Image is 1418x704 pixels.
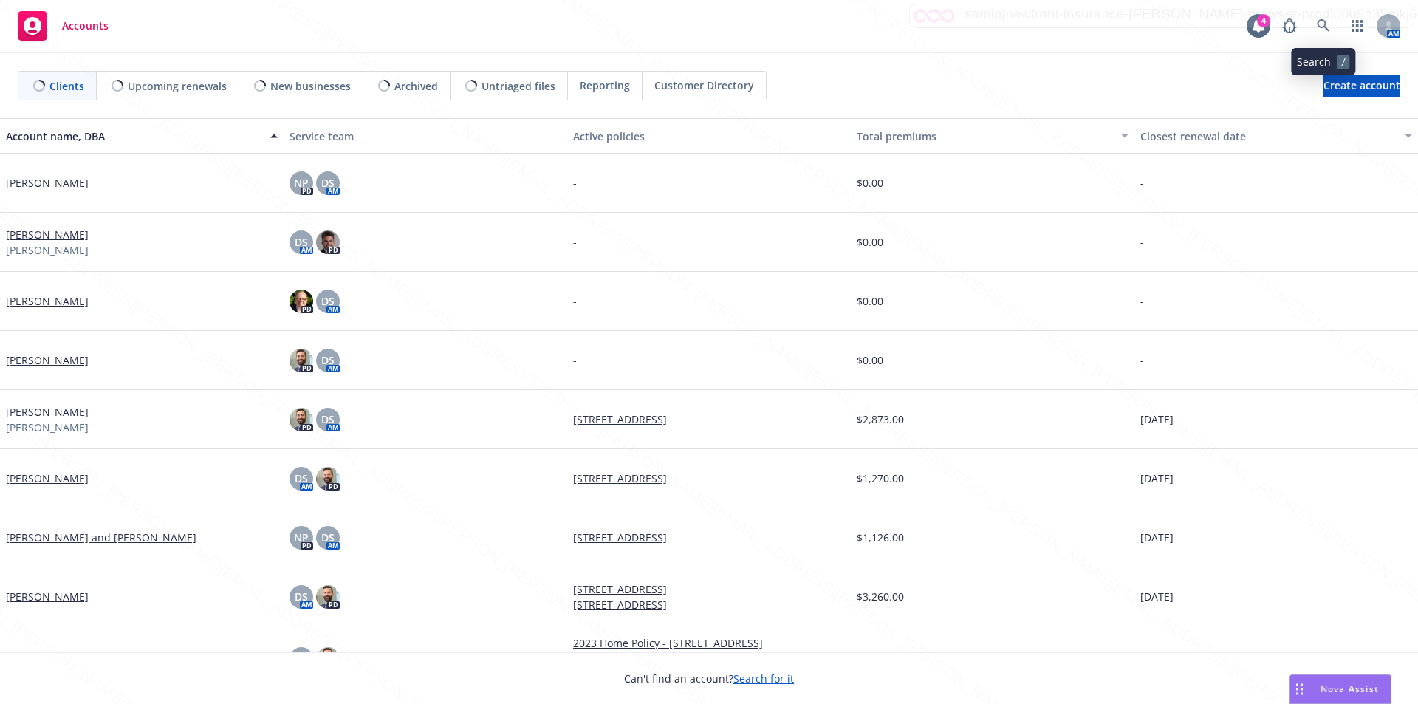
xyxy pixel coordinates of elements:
[6,471,89,486] a: [PERSON_NAME]
[1343,11,1372,41] a: Switch app
[6,530,196,545] a: [PERSON_NAME] and [PERSON_NAME]
[857,471,904,486] span: $1,270.00
[1140,175,1144,191] span: -
[1309,11,1338,41] a: Search
[6,404,89,420] a: [PERSON_NAME]
[290,129,561,144] div: Service team
[62,20,109,32] span: Accounts
[290,349,313,372] img: photo
[6,293,89,309] a: [PERSON_NAME]
[321,411,335,427] span: DS
[573,293,577,309] span: -
[394,78,438,94] span: Archived
[128,78,227,94] span: Upcoming renewals
[316,585,340,609] img: photo
[6,352,89,368] a: [PERSON_NAME]
[6,227,89,242] a: [PERSON_NAME]
[857,530,904,545] span: $1,126.00
[580,78,630,93] span: Reporting
[1140,234,1144,250] span: -
[573,530,845,545] a: [STREET_ADDRESS]
[857,589,904,604] span: $3,260.00
[573,581,845,597] a: [STREET_ADDRESS]
[1140,589,1174,604] span: [DATE]
[316,230,340,254] img: photo
[573,352,577,368] span: -
[295,471,308,486] span: DS
[573,411,845,427] a: [STREET_ADDRESS]
[1275,11,1304,41] a: Report a Bug
[321,293,335,309] span: DS
[857,129,1112,144] div: Total premiums
[6,175,89,191] a: [PERSON_NAME]
[851,118,1134,154] button: Total premiums
[295,589,308,604] span: DS
[290,290,313,313] img: photo
[1140,352,1144,368] span: -
[284,118,567,154] button: Service team
[321,530,335,545] span: DS
[1290,675,1309,703] div: Drag to move
[316,467,340,491] img: photo
[1140,411,1174,427] span: [DATE]
[6,651,185,666] a: [PERSON_NAME] & [PERSON_NAME]
[290,408,313,431] img: photo
[573,651,845,666] a: 2023 Home Earthquake Policy [STREET_ADDRESS]
[624,671,794,686] span: Can't find an account?
[316,647,340,671] img: photo
[573,234,577,250] span: -
[573,175,577,191] span: -
[857,175,883,191] span: $0.00
[321,352,335,368] span: DS
[294,530,309,545] span: NP
[857,293,883,309] span: $0.00
[1323,75,1400,97] a: Create account
[482,78,555,94] span: Untriaged files
[6,589,89,604] a: [PERSON_NAME]
[1321,683,1379,695] span: Nova Assist
[1140,651,1174,666] span: [DATE]
[1257,14,1270,27] div: 4
[1140,530,1174,545] span: [DATE]
[295,651,308,666] span: DS
[857,411,904,427] span: $2,873.00
[573,597,845,612] a: [STREET_ADDRESS]
[857,651,904,666] span: $8,674.48
[294,175,309,191] span: NP
[573,635,845,651] a: 2023 Home Policy - [STREET_ADDRESS]
[49,78,84,94] span: Clients
[6,420,89,435] span: [PERSON_NAME]
[1140,471,1174,486] span: [DATE]
[567,118,851,154] button: Active policies
[1323,72,1400,100] span: Create account
[654,78,754,93] span: Customer Directory
[857,234,883,250] span: $0.00
[1134,118,1418,154] button: Closest renewal date
[857,352,883,368] span: $0.00
[573,129,845,144] div: Active policies
[270,78,351,94] span: New businesses
[12,5,114,47] a: Accounts
[1140,129,1396,144] div: Closest renewal date
[295,234,308,250] span: DS
[6,129,261,144] div: Account name, DBA
[733,671,794,686] a: Search for it
[6,242,89,258] span: [PERSON_NAME]
[573,471,845,486] a: [STREET_ADDRESS]
[1289,674,1391,704] button: Nova Assist
[1140,293,1144,309] span: -
[321,175,335,191] span: DS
